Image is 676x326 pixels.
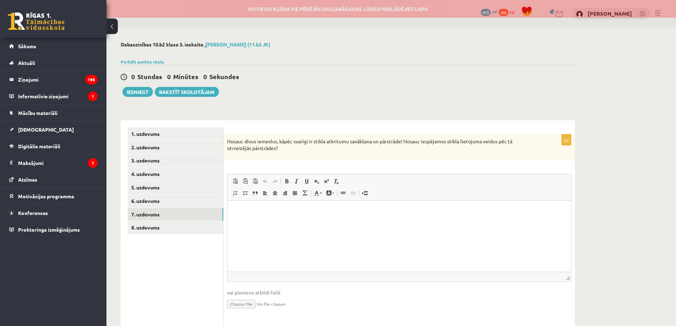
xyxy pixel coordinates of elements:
[203,72,207,81] span: 0
[561,134,571,145] p: 2p
[300,188,310,198] a: Math
[270,188,280,198] a: Centrēti
[18,71,98,88] legend: Ziņojumi
[9,88,98,104] a: Informatīvie ziņojumi1
[209,72,239,81] span: Sekundes
[88,92,98,101] i: 1
[122,87,153,97] button: Iesniegt
[292,177,302,186] a: Slīpraksts (vadīšanas taustiņš+I)
[302,177,312,186] a: Pasvītrojums (vadīšanas taustiņš+U)
[227,201,571,272] iframe: Bagātinātā teksta redaktors, wiswyg-editor-user-answer-47024944566640
[18,193,74,199] span: Motivācijas programma
[9,71,98,88] a: Ziņojumi195
[250,177,260,186] a: Ievietot no Worda
[9,38,98,54] a: Sākums
[128,208,223,221] a: 7. uzdevums
[9,221,98,238] a: Proktoringa izmēģinājums
[128,127,223,140] a: 1. uzdevums
[131,72,135,81] span: 0
[85,75,98,84] i: 195
[128,167,223,181] a: 4. uzdevums
[128,181,223,194] a: 5. uzdevums
[331,177,341,186] a: Noņemt stilus
[18,176,37,183] span: Atzīmes
[9,138,98,154] a: Digitālie materiāli
[230,177,240,186] a: Ielīmēt (vadīšanas taustiņš+V)
[9,205,98,221] a: Konferences
[128,221,223,234] a: 8. uzdevums
[121,59,164,65] a: Parādīt punktu skalu
[240,177,250,186] a: Ievietot kā vienkāršu tekstu (vadīšanas taustiņš+pārslēgšanas taustiņš+V)
[128,141,223,154] a: 2. uzdevums
[18,43,36,49] span: Sākums
[230,188,240,198] a: Ievietot/noņemt numurētu sarakstu
[227,289,571,296] span: vai pievieno atbildi failā
[260,177,270,186] a: Atcelt (vadīšanas taustiņš+Z)
[260,188,270,198] a: Izlīdzināt pa kreisi
[128,154,223,167] a: 3. uzdevums
[9,121,98,138] a: [DEMOGRAPHIC_DATA]
[227,138,536,152] p: Nosauc divus iemeslus, kāpēc svarīgi ir stikla atkritumu savākšana un pārstrāde! Nosauc iespējamo...
[566,276,570,280] span: Mērogot
[18,155,98,171] legend: Maksājumi
[360,188,370,198] a: Ievietot lapas pārtraukumu drukai
[9,155,98,171] a: Maksājumi1
[18,88,98,104] legend: Informatīvie ziņojumi
[155,87,219,97] a: Rakstīt skolotājam
[9,171,98,188] a: Atzīmes
[137,72,162,81] span: Stundas
[18,126,74,133] span: [DEMOGRAPHIC_DATA]
[312,188,324,198] a: Teksta krāsa
[240,188,250,198] a: Ievietot/noņemt sarakstu ar aizzīmēm
[270,177,280,186] a: Atkārtot (vadīšanas taustiņš+Y)
[324,188,336,198] a: Fona krāsa
[18,143,60,149] span: Digitālie materiāli
[321,177,331,186] a: Augšraksts
[18,226,80,233] span: Proktoringa izmēģinājums
[88,158,98,168] i: 1
[280,188,290,198] a: Izlīdzināt pa labi
[128,194,223,208] a: 6. uzdevums
[18,60,35,66] span: Aktuāli
[121,42,575,48] h2: Dabaszinības 10.b2 klase 3. ieskaite ,
[167,72,171,81] span: 0
[338,188,348,198] a: Saite (vadīšanas taustiņš+K)
[348,188,358,198] a: Atsaistīt
[9,55,98,71] a: Aktuāli
[8,12,65,30] a: Rīgas 1. Tālmācības vidusskola
[18,110,57,116] span: Mācību materiāli
[205,41,270,48] a: [PERSON_NAME] (11.b3 JK)
[18,210,48,216] span: Konferences
[173,72,198,81] span: Minūtes
[312,177,321,186] a: Apakšraksts
[9,188,98,204] a: Motivācijas programma
[290,188,300,198] a: Izlīdzināt malas
[282,177,292,186] a: Treknraksts (vadīšanas taustiņš+B)
[9,105,98,121] a: Mācību materiāli
[250,188,260,198] a: Bloka citāts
